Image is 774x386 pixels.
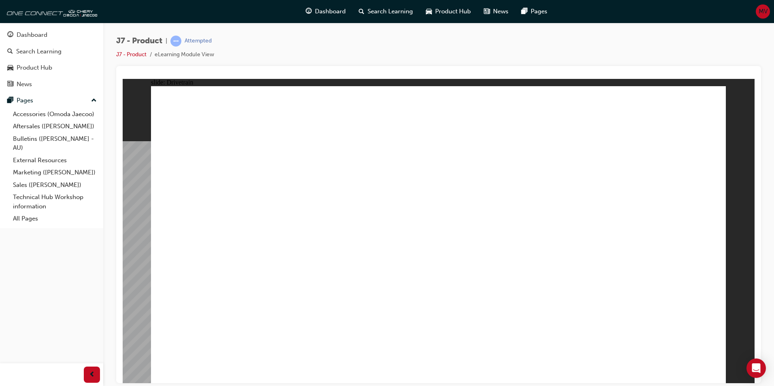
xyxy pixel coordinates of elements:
[10,166,100,179] a: Marketing ([PERSON_NAME])
[3,77,100,92] a: News
[10,154,100,167] a: External Resources
[435,7,471,16] span: Product Hub
[3,28,100,42] a: Dashboard
[166,36,167,46] span: |
[7,97,13,104] span: pages-icon
[521,6,527,17] span: pages-icon
[7,64,13,72] span: car-icon
[10,191,100,212] a: Technical Hub Workshop information
[185,37,212,45] div: Attempted
[10,179,100,191] a: Sales ([PERSON_NAME])
[426,6,432,17] span: car-icon
[116,36,162,46] span: J7 - Product
[3,93,100,108] button: Pages
[17,80,32,89] div: News
[17,96,33,105] div: Pages
[155,50,214,59] li: eLearning Module View
[17,30,47,40] div: Dashboard
[91,95,97,106] span: up-icon
[89,370,95,380] span: prev-icon
[17,63,52,72] div: Product Hub
[7,48,13,55] span: search-icon
[759,7,768,16] span: MV
[477,3,515,20] a: news-iconNews
[306,6,312,17] span: guage-icon
[484,6,490,17] span: news-icon
[3,44,100,59] a: Search Learning
[10,108,100,121] a: Accessories (Omoda Jaecoo)
[746,358,766,378] div: Open Intercom Messenger
[419,3,477,20] a: car-iconProduct Hub
[352,3,419,20] a: search-iconSearch Learning
[315,7,346,16] span: Dashboard
[299,3,352,20] a: guage-iconDashboard
[368,7,413,16] span: Search Learning
[7,81,13,88] span: news-icon
[16,47,62,56] div: Search Learning
[10,120,100,133] a: Aftersales ([PERSON_NAME])
[359,6,364,17] span: search-icon
[493,7,508,16] span: News
[756,4,770,19] button: MV
[10,133,100,154] a: Bulletins ([PERSON_NAME] - AU)
[3,60,100,75] a: Product Hub
[10,212,100,225] a: All Pages
[515,3,554,20] a: pages-iconPages
[3,26,100,93] button: DashboardSearch LearningProduct HubNews
[4,3,97,19] img: oneconnect
[116,51,147,58] a: J7 - Product
[531,7,547,16] span: Pages
[7,32,13,39] span: guage-icon
[170,36,181,47] span: learningRecordVerb_ATTEMPT-icon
